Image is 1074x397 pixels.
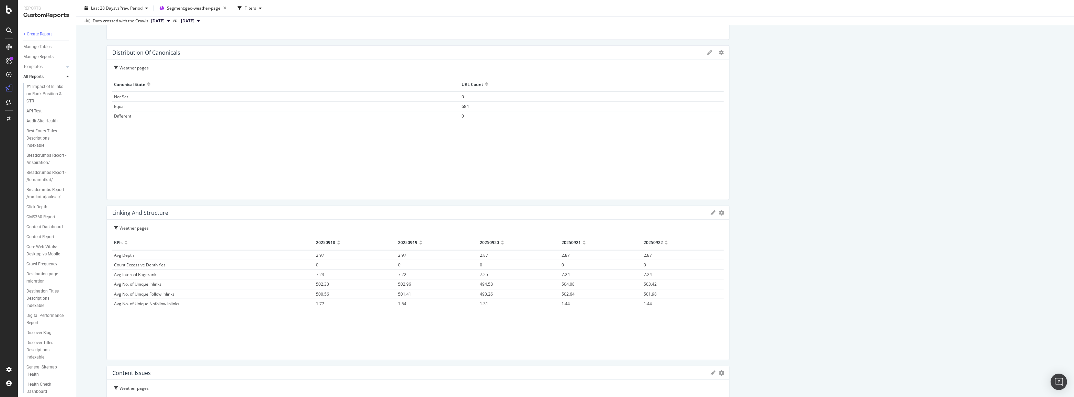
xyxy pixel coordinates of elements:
[316,281,329,287] span: 502.33
[562,237,581,248] div: 20250921
[26,381,65,395] div: Health Check Dashboard
[26,261,71,268] a: Crawl Frequency
[26,312,66,327] div: Digital Performance Report
[114,272,156,277] span: Avg Internal Pagerank
[112,49,180,56] div: Distribution of Canonicals
[151,18,165,24] span: 2025 Sep. 22nd
[167,5,221,11] span: Segment: geo-weather-page
[26,243,71,258] a: Core Web Vitals: Desktop vs Mobile
[26,186,67,201] div: Breadcrumbs Report - /matkatarjoukset/
[114,113,131,119] span: Different
[562,262,564,268] span: 0
[23,73,44,80] div: All Reports
[114,79,145,90] div: Canonical State
[644,252,652,258] span: 2.87
[91,5,115,11] span: Last 28 Days
[26,118,58,125] div: Audit Site Health
[462,79,483,90] div: URL Count
[26,339,67,361] div: Discover Titles Descriptions Indexable
[26,312,71,327] a: Digital Performance Report
[114,291,174,297] span: Avg No. of Unique Follow Inlinks
[462,113,464,119] span: 0
[173,17,178,23] span: vs
[23,31,71,38] a: + Create Report
[398,272,406,277] span: 7.22
[1051,374,1067,390] div: Open Intercom Messenger
[82,3,151,14] button: Last 28 DaysvsPrev. Period
[26,329,71,337] a: Discover Blog
[26,128,67,149] div: Best Fours Titles Descriptions Indexable
[23,43,52,51] div: Manage Tables
[26,203,47,211] div: Click Depth
[480,237,499,248] div: 20250920
[719,210,724,215] div: gear
[23,53,54,60] div: Manage Reports
[120,225,154,235] div: Weather pages
[480,272,488,277] span: 7.25
[26,108,71,115] a: API Test
[462,94,464,100] span: 0
[26,152,67,166] div: Breadcrumbs Report - /inspiration/
[480,281,493,287] span: 494.58
[114,281,161,287] span: Avg No. of Unique Inlinks
[26,118,71,125] a: Audit Site Health
[26,288,71,309] a: Destination Titles Descriptions Indexable
[562,281,575,287] span: 504.08
[480,301,488,307] span: 1.31
[316,237,335,248] div: 20250918
[398,301,406,307] span: 1.54
[462,103,469,109] span: 684
[114,237,123,248] div: KPIs
[480,252,488,258] span: 2.87
[112,209,168,216] div: Linking and Structure
[26,223,71,231] a: Content Dashboard
[316,272,324,277] span: 7.23
[562,291,575,297] span: 502.64
[719,50,724,55] div: gear
[26,213,55,221] div: CMS360 Report
[480,262,482,268] span: 0
[157,3,229,14] button: Segment:geo-weather-page
[26,339,71,361] a: Discover Titles Descriptions Indexable
[26,108,42,115] div: API Test
[178,17,203,25] button: [DATE]
[23,5,70,11] div: Reports
[644,291,657,297] span: 501.98
[562,301,570,307] span: 1.44
[398,281,411,287] span: 502.96
[26,329,52,337] div: Discover Blog
[316,291,329,297] span: 500.56
[644,272,652,277] span: 7.24
[181,18,194,24] span: 2025 Aug. 12th
[235,3,264,14] button: Filters
[23,63,64,70] a: Templates
[114,103,125,109] span: Equal
[26,261,57,268] div: Crawl Frequency
[644,301,652,307] span: 1.44
[114,301,179,307] span: Avg No. of Unique Nofollow Inlinks
[245,5,256,11] div: Filters
[26,83,71,105] a: #1 Impact of Inlinks on Rank Position & CTR
[398,237,417,248] div: 20250919
[316,262,318,268] span: 0
[106,206,730,360] div: Linking and StructuregeargearWeather pagesKPIs2025091820250919202509202025092120250922Avg Depth2....
[26,213,71,221] a: CMS360 Report
[23,43,71,51] a: Manage Tables
[26,203,71,211] a: Click Depth
[562,272,570,277] span: 7.24
[316,301,324,307] span: 1.77
[480,291,493,297] span: 493.26
[115,5,143,11] span: vs Prev. Period
[26,364,65,378] div: General Sitemap Health
[644,262,646,268] span: 0
[26,288,67,309] div: Destination Titles Descriptions Indexable
[26,169,67,184] div: Breadcrumbs Report - /lomamatkat/
[26,233,71,241] a: Content Report
[316,252,324,258] span: 2.97
[26,186,71,201] a: Breadcrumbs Report - /matkatarjoukset/
[23,11,70,19] div: CustomReports
[114,252,134,258] span: Avg Depth
[23,31,52,38] div: + Create Report
[644,281,657,287] span: 503.42
[112,370,151,376] div: Content Issues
